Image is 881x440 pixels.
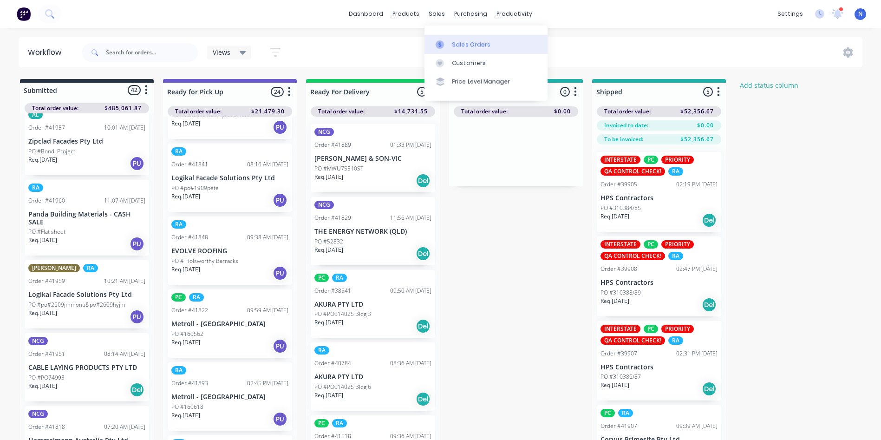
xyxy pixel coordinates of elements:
[314,287,351,295] div: Order #38541
[171,393,288,401] p: Metroll - [GEOGRAPHIC_DATA]
[168,289,292,358] div: PCRAOrder #4182209:59 AM [DATE]Metroll - [GEOGRAPHIC_DATA]PO #160562Req.[DATE]PU
[314,246,343,254] p: Req. [DATE]
[424,54,548,72] a: Customers
[28,138,145,145] p: Zipclad Facades Pty Ltd
[168,362,292,431] div: RAOrder #4189302:45 PM [DATE]Metroll - [GEOGRAPHIC_DATA]PO #160618Req.[DATE]PU
[273,266,287,281] div: PU
[600,180,637,189] div: Order #39905
[104,197,145,205] div: 11:07 AM [DATE]
[604,121,648,130] span: Invoiced to date:
[28,47,66,58] div: Workflow
[416,246,431,261] div: Del
[83,264,98,272] div: RA
[388,7,424,21] div: products
[171,233,208,242] div: Order #41848
[680,135,714,144] span: $52,356.67
[416,173,431,188] div: Del
[32,104,78,112] span: Total order value:
[28,228,65,236] p: PO #Flat sheet
[600,409,615,417] div: PC
[314,318,343,327] p: Req. [DATE]
[318,107,365,116] span: Total order value:
[314,173,343,181] p: Req. [DATE]
[28,236,57,244] p: Req. [DATE]
[702,381,717,396] div: Del
[604,107,651,116] span: Total order value:
[28,291,145,299] p: Logikal Facade Solutions Pty Ltd
[28,124,65,132] div: Order #41957
[452,40,490,49] div: Sales Orders
[597,236,721,316] div: INTERSTATEPCPRIORITYQA CONTROL CHECK!RAOrder #3990802:47 PM [DATE]HPS ContractorsPO #310388/89Req...
[676,422,718,430] div: 09:39 AM [DATE]
[28,147,75,156] p: PO #Bondi Project
[661,240,694,249] div: PRIORITY
[668,167,683,176] div: RA
[618,409,633,417] div: RA
[600,279,718,287] p: HPS Contractors
[171,338,200,347] p: Req. [DATE]
[171,330,203,338] p: PO #160562
[661,325,694,333] div: PRIORITY
[390,287,431,295] div: 09:50 AM [DATE]
[668,252,683,260] div: RA
[314,346,329,355] div: RA
[251,107,285,116] span: $21,479.30
[600,265,637,273] div: Order #39908
[28,364,145,372] p: CABLE LAYING PRODUCTS PTY LTD
[600,373,641,381] p: PO #310386/87
[28,156,57,164] p: Req. [DATE]
[28,264,80,272] div: [PERSON_NAME]
[332,274,347,282] div: RA
[314,274,329,282] div: PC
[247,160,288,169] div: 08:16 AM [DATE]
[130,382,144,397] div: Del
[25,107,149,175] div: ALOrder #4195710:01 AM [DATE]Zipclad Facades Pty LtdPO #Bondi ProjectReq.[DATE]PU
[171,411,200,420] p: Req. [DATE]
[17,7,31,21] img: Factory
[311,124,435,192] div: NCGOrder #4188901:33 PM [DATE][PERSON_NAME] & SON-VICPO #MWU75310STReq.[DATE]Del
[104,350,145,358] div: 08:14 AM [DATE]
[600,252,665,260] div: QA CONTROL CHECK!
[668,336,683,345] div: RA
[314,155,431,163] p: [PERSON_NAME] & SON-VIC
[390,141,431,149] div: 01:33 PM [DATE]
[702,213,717,228] div: Del
[680,107,714,116] span: $52,356.67
[168,144,292,212] div: RAOrder #4184108:16 AM [DATE]Logikal Facade Solutions Pty LtdPO #po#1909peteReq.[DATE]PU
[600,336,665,345] div: QA CONTROL CHECK!
[171,403,203,411] p: PO #160618
[273,412,287,427] div: PU
[452,59,486,67] div: Customers
[171,293,186,302] div: PC
[314,419,329,427] div: PC
[28,277,65,285] div: Order #41959
[311,197,435,265] div: NCGOrder #4182911:56 AM [DATE]THE ENERGY NETWORK (QLD)PO #52832Req.[DATE]Del
[600,363,718,371] p: HPS Contractors
[171,366,186,374] div: RA
[600,167,665,176] div: QA CONTROL CHECK!
[344,7,388,21] a: dashboard
[644,240,658,249] div: PC
[247,306,288,315] div: 09:59 AM [DATE]
[416,392,431,407] div: Del
[661,156,694,164] div: PRIORITY
[28,350,65,358] div: Order #41951
[604,135,643,144] span: To be invoiced:
[130,309,144,324] div: PU
[171,220,186,229] div: RA
[492,7,537,21] div: productivity
[314,228,431,236] p: THE ENERGY NETWORK (QLD)
[390,359,431,368] div: 08:36 AM [DATE]
[171,192,200,201] p: Req. [DATE]
[104,104,142,112] span: $485,061.87
[600,289,641,297] p: PO #310388/89
[600,349,637,358] div: Order #39907
[130,156,144,171] div: PU
[735,79,803,92] button: Add status column
[247,379,288,387] div: 02:45 PM [DATE]
[314,128,334,136] div: NCG
[314,201,334,209] div: NCG
[213,47,230,57] span: Views
[644,325,658,333] div: PC
[314,373,431,381] p: AKURA PTY LTD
